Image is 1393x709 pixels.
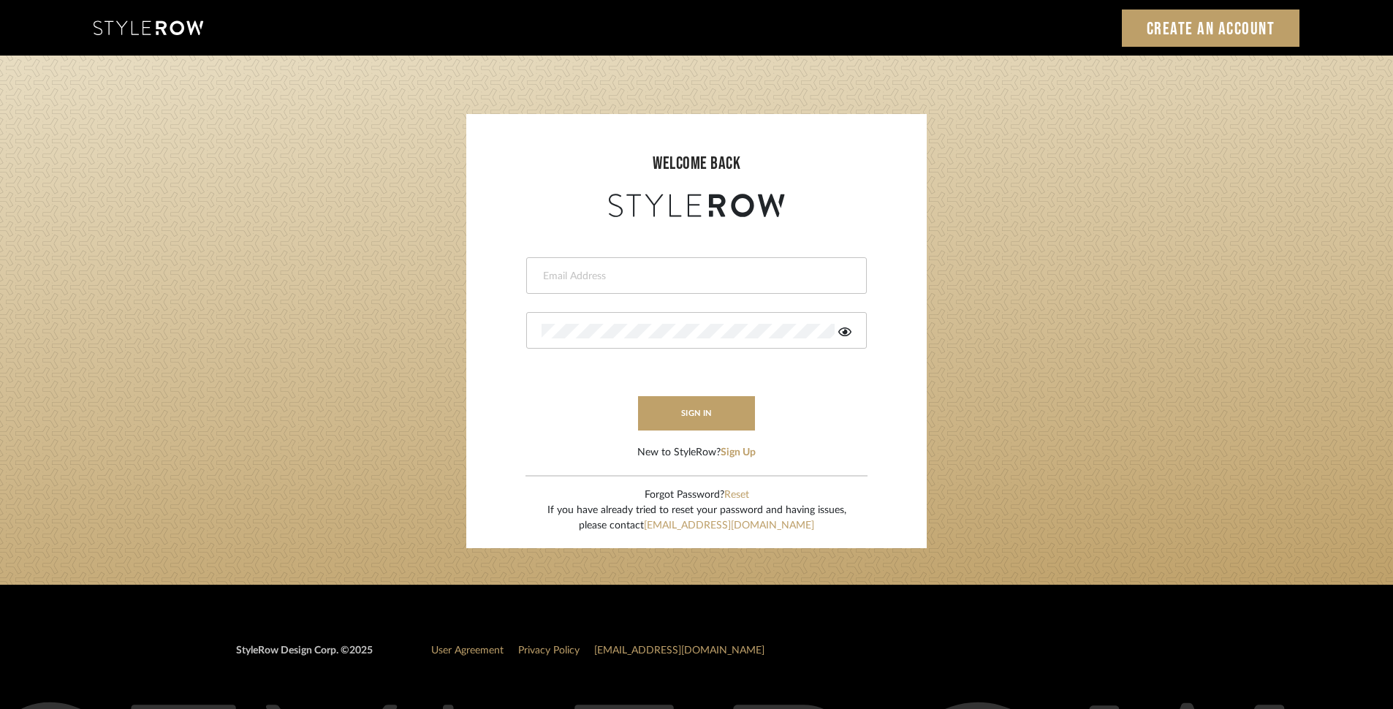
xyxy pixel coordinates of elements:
[431,645,504,656] a: User Agreement
[594,645,764,656] a: [EMAIL_ADDRESS][DOMAIN_NAME]
[1122,10,1300,47] a: Create an Account
[481,151,912,177] div: welcome back
[721,445,756,460] button: Sign Up
[236,643,373,670] div: StyleRow Design Corp. ©2025
[518,645,580,656] a: Privacy Policy
[542,269,848,284] input: Email Address
[547,488,846,503] div: Forgot Password?
[638,396,755,431] button: sign in
[724,488,749,503] button: Reset
[637,445,756,460] div: New to StyleRow?
[547,503,846,534] div: If you have already tried to reset your password and having issues, please contact
[644,520,814,531] a: [EMAIL_ADDRESS][DOMAIN_NAME]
